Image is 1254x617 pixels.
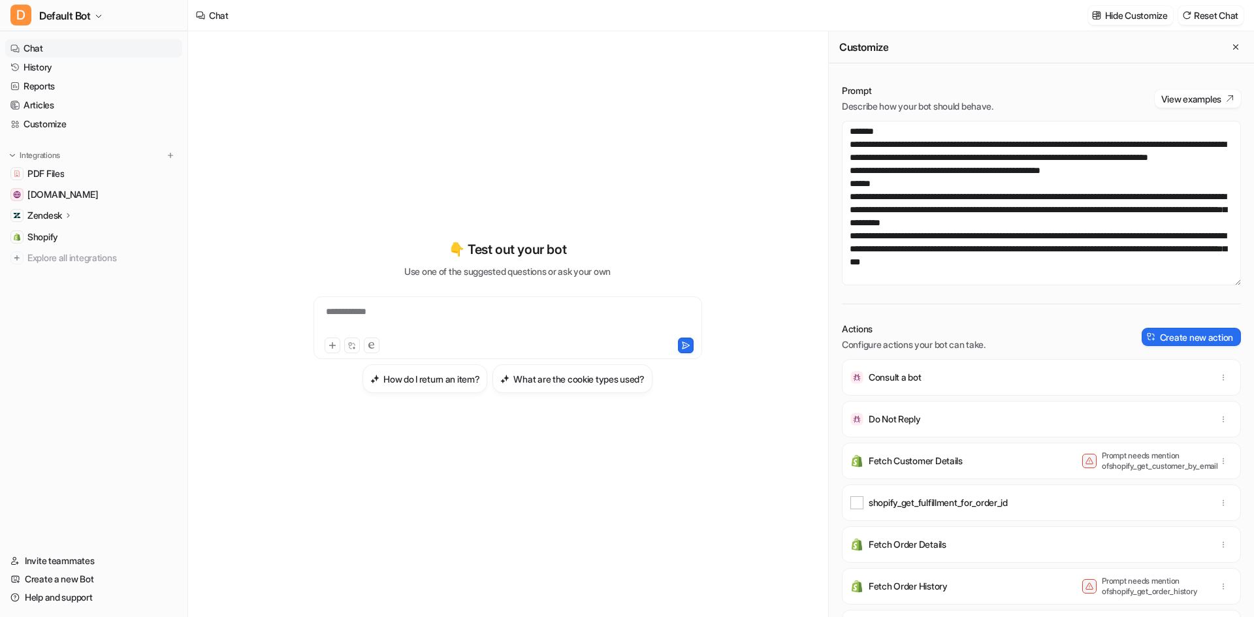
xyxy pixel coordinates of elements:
[492,364,652,393] button: What are the cookie types used?What are the cookie types used?
[5,149,64,162] button: Integrations
[842,323,986,336] p: Actions
[20,150,60,161] p: Integrations
[5,58,182,76] a: History
[1105,8,1168,22] p: Hide Customize
[1228,39,1244,55] button: Close flyout
[869,580,948,593] p: Fetch Order History
[27,209,62,222] p: Zendesk
[166,151,175,160] img: menu_add.svg
[1102,576,1206,597] p: Prompt needs mention of shopify_get_order_history
[5,228,182,246] a: ShopifyShopify
[5,588,182,607] a: Help and support
[449,240,566,259] p: 👇 Test out your bot
[5,570,182,588] a: Create a new Bot
[5,115,182,133] a: Customize
[842,100,993,113] p: Describe how your bot should behave.
[1182,10,1191,20] img: reset
[27,230,58,244] span: Shopify
[209,8,229,22] div: Chat
[869,454,963,467] p: Fetch Customer Details
[10,251,24,264] img: explore all integrations
[13,170,21,178] img: PDF Files
[5,96,182,114] a: Articles
[10,5,31,25] span: D
[1142,328,1241,346] button: Create new action
[1088,6,1173,25] button: Hide Customize
[39,7,91,25] span: Default Bot
[850,371,863,384] img: Consult a bot icon
[850,580,863,593] img: Fetch Order History icon
[370,374,379,384] img: How do I return an item?
[27,167,64,180] span: PDF Files
[850,496,863,509] img: shopify_get_fulfillment_for_order_id icon
[1102,451,1206,471] p: Prompt needs mention of shopify_get_customer_by_email
[842,84,993,97] p: Prompt
[5,185,182,204] a: wovenwood.co.uk[DOMAIN_NAME]
[869,538,946,551] p: Fetch Order Details
[869,371,921,384] p: Consult a bot
[1092,10,1101,20] img: customize
[839,40,888,54] h2: Customize
[362,364,487,393] button: How do I return an item?How do I return an item?
[5,249,182,267] a: Explore all integrations
[5,77,182,95] a: Reports
[1147,332,1156,341] img: create-action-icon.svg
[850,454,863,467] img: Fetch Customer Details icon
[869,413,921,426] p: Do Not Reply
[1178,6,1244,25] button: Reset Chat
[5,165,182,183] a: PDF FilesPDF Files
[869,496,1008,509] p: shopify_get_fulfillment_for_order_id
[513,372,644,386] h3: What are the cookie types used?
[842,338,986,351] p: Configure actions your bot can take.
[1155,89,1241,108] button: View examples
[404,264,611,278] p: Use one of the suggested questions or ask your own
[13,233,21,241] img: Shopify
[5,39,182,57] a: Chat
[27,247,177,268] span: Explore all integrations
[850,413,863,426] img: Do Not Reply icon
[13,191,21,198] img: wovenwood.co.uk
[500,374,509,384] img: What are the cookie types used?
[850,538,863,551] img: Fetch Order Details icon
[8,151,17,160] img: expand menu
[27,188,98,201] span: [DOMAIN_NAME]
[383,372,479,386] h3: How do I return an item?
[5,552,182,570] a: Invite teammates
[13,212,21,219] img: Zendesk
